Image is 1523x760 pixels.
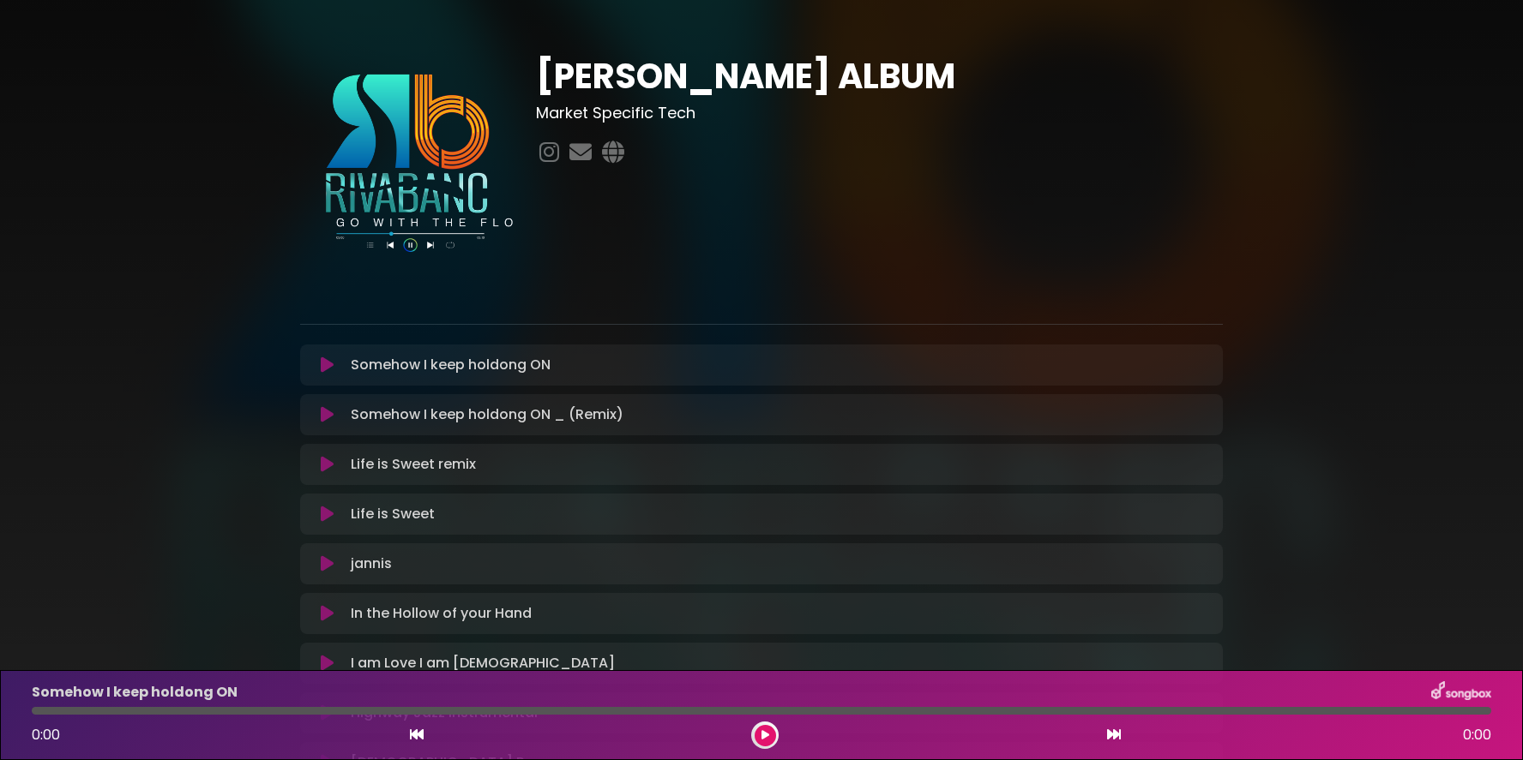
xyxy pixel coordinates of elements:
[536,56,1223,97] h1: [PERSON_NAME] ALBUM
[351,603,532,624] p: In the Hollow of your Hand
[351,355,551,375] p: Somehow I keep holdong ON
[351,404,623,425] p: Somehow I keep holdong ON _ (Remix)
[351,554,392,574] p: jannis
[536,104,1223,123] h3: Market Specific Tech
[32,725,60,745] span: 0:00
[351,504,435,524] p: Life is Sweet
[32,682,238,703] p: Somehow I keep holdong ON
[351,454,476,475] p: Life is Sweet remix
[1463,725,1491,745] span: 0:00
[300,56,515,271] img: 4pN4B8I1S26pthYFCpPw
[1431,681,1491,703] img: songbox-logo-white.png
[351,653,615,673] p: I am Love I am [DEMOGRAPHIC_DATA]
